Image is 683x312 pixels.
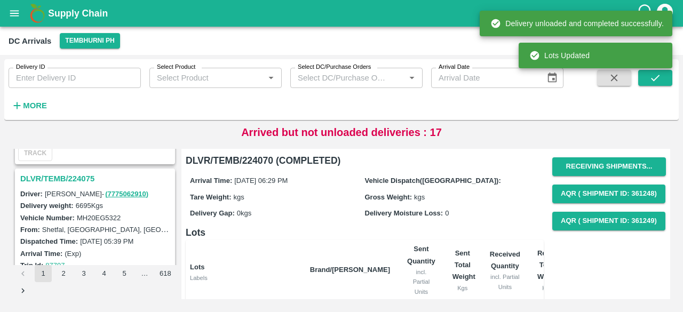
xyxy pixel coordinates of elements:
button: Open [405,71,419,85]
input: Enter Delivery ID [9,68,141,88]
input: Select Product [153,71,261,85]
label: Select Product [157,63,195,71]
b: Sent Total Weight [452,249,475,281]
label: 6695 Kgs [76,202,103,210]
a: Supply Chain [48,6,637,21]
button: Choose date [542,68,562,88]
button: Go to page 5 [116,265,133,282]
b: Lots [190,263,204,271]
span: [PERSON_NAME] - [45,190,149,198]
label: Select DC/Purchase Orders [298,63,371,71]
label: [DATE] 05:39 PM [80,237,133,245]
div: customer-support [637,4,655,23]
label: Delivery ID [16,63,45,71]
label: (Exp) [65,250,81,258]
button: Open [264,71,278,85]
button: Go to page 2 [55,265,72,282]
div: Kgs [452,283,473,293]
label: Delivery Moisture Loss: [365,209,443,217]
button: AQR ( Shipment Id: 361249) [552,212,665,230]
input: Arrival Date [431,68,538,88]
label: Gross Weight: [365,193,412,201]
div: Labels [190,273,301,283]
div: DC Arrivals [9,34,51,48]
label: Arrival Date [439,63,470,71]
label: Vehicle Dispatch([GEOGRAPHIC_DATA]): [365,177,501,185]
button: Go to page 3 [75,265,92,282]
b: Sent Quantity [407,245,435,265]
button: page 1 [35,265,52,282]
b: Received Total Weight [537,249,568,281]
span: 0 kgs [237,209,251,217]
div: Delivery unloaded and completed successfully. [490,14,664,33]
span: 0 [445,209,449,217]
button: open drawer [2,1,27,26]
button: Select DC [60,33,120,49]
b: Brand/[PERSON_NAME] [310,266,390,274]
b: Received Quantity [490,250,520,270]
button: Receiving Shipments... [552,157,666,176]
a: (7775062910) [105,190,148,198]
label: Driver: [20,190,43,198]
label: Delivery weight: [20,202,74,210]
div: incl. Partial Units [407,267,435,297]
input: Select DC/Purchase Orders [293,71,388,85]
label: Dispatched Time: [20,237,78,245]
label: From: [20,226,40,234]
label: MH20EG5322 [77,214,121,222]
button: Go to next page [14,282,31,299]
label: Trip Id: [20,261,43,269]
a: 87797 [45,261,65,269]
nav: pagination navigation [13,265,177,299]
strong: More [23,101,47,110]
label: Vehicle Number: [20,214,75,222]
h3: DLVR/TEMB/224075 [20,172,173,186]
span: kgs [414,193,425,201]
div: account of current user [655,2,674,25]
b: Supply Chain [48,8,108,19]
h6: DLVR/TEMB/224070 (COMPLETED) [186,153,544,168]
div: … [136,269,153,279]
div: Lots Updated [529,46,590,65]
label: Shetfal, [GEOGRAPHIC_DATA], [GEOGRAPHIC_DATA], [GEOGRAPHIC_DATA], [GEOGRAPHIC_DATA] [42,225,368,234]
button: More [9,97,50,115]
div: incl. Partial Units [490,272,520,292]
div: Kgs [537,283,558,293]
label: Tare Weight: [190,193,232,201]
h6: Lots [186,225,544,240]
label: Arrival Time: [20,250,62,258]
button: Go to page 4 [96,265,113,282]
p: Arrived but not unloaded deliveries : 17 [241,124,442,140]
button: Go to page 618 [156,265,174,282]
label: Delivery Gap: [190,209,235,217]
span: [DATE] 06:29 PM [234,177,288,185]
button: AQR ( Shipment Id: 361248) [552,185,665,203]
span: kgs [234,193,244,201]
label: Arrival Time: [190,177,232,185]
img: logo [27,3,48,24]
